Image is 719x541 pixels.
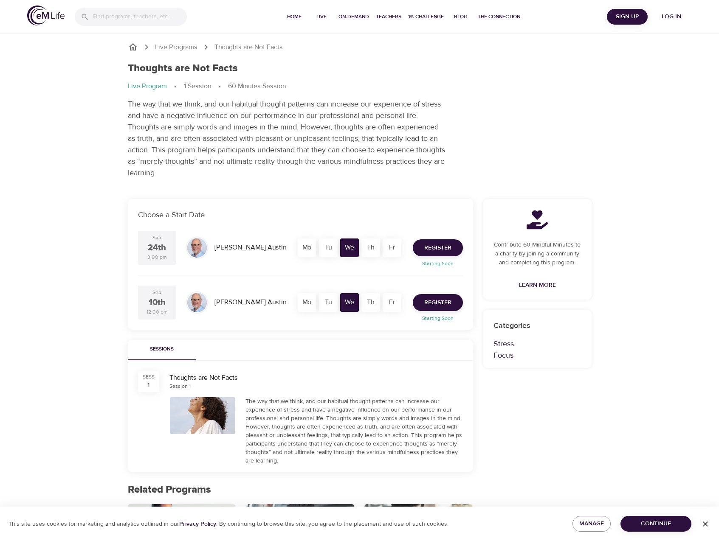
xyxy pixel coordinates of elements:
[128,98,446,179] p: The way that we think, and our habitual thought patterns can increase our experience of stress an...
[169,383,191,390] div: Session 1
[424,243,451,253] span: Register
[211,239,290,256] div: [PERSON_NAME] Austin
[214,42,283,52] p: Thoughts are Not Facts
[179,520,216,528] a: Privacy Policy
[627,519,685,529] span: Continue
[228,81,286,91] p: 60 Minutes Session
[298,293,316,312] div: Mo
[610,11,644,22] span: Sign Up
[340,238,359,257] div: We
[478,12,520,21] span: The Connection
[383,238,401,257] div: Fr
[493,350,581,361] p: Focus
[245,397,463,465] div: The way that we think, and our habitual thought patterns can increase our experience of stress an...
[607,9,648,25] button: Sign Up
[408,260,468,267] p: Starting Soon
[620,516,691,532] button: Continue
[152,234,161,241] div: Sep
[319,238,338,257] div: Tu
[493,338,581,350] p: Stress
[338,12,369,21] span: On-Demand
[143,373,155,381] div: SESS
[298,238,316,257] div: Mo
[654,11,688,22] span: Log in
[93,8,187,26] input: Find programs, teachers, etc...
[147,254,167,261] div: 3:00 pm
[311,12,332,21] span: Live
[424,297,451,308] span: Register
[579,519,604,529] span: Manage
[149,297,166,309] div: 10th
[413,294,463,311] button: Register
[147,308,168,316] div: 12:00 pm
[413,239,463,256] button: Register
[361,293,380,312] div: Th
[155,42,197,52] a: Live Programs
[519,280,556,291] span: Learn More
[493,241,581,267] p: Contribute 60 Mindful Minutes to a charity by joining a community and completing this program.
[184,81,211,91] p: 1 Session
[319,293,338,312] div: Tu
[284,12,305,21] span: Home
[376,12,401,21] span: Teachers
[169,373,463,383] div: Thoughts are Not Facts
[493,320,581,331] p: Categories
[133,345,191,354] span: Sessions
[128,482,473,497] p: Related Programs
[128,42,592,52] nav: breadcrumb
[128,62,238,75] h1: Thoughts are Not Facts
[408,314,468,322] p: Starting Soon
[27,6,65,25] img: logo
[408,12,444,21] span: 1% Challenge
[340,293,359,312] div: We
[361,238,380,257] div: Th
[138,209,463,221] p: Choose a Start Date
[572,516,611,532] button: Manage
[128,81,167,91] p: Live Program
[211,294,290,311] div: [PERSON_NAME] Austin
[148,242,166,254] div: 24th
[651,9,692,25] button: Log in
[516,278,559,293] a: Learn More
[147,381,149,389] div: 1
[451,12,471,21] span: Blog
[383,293,401,312] div: Fr
[152,289,161,296] div: Sep
[128,81,592,92] nav: breadcrumb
